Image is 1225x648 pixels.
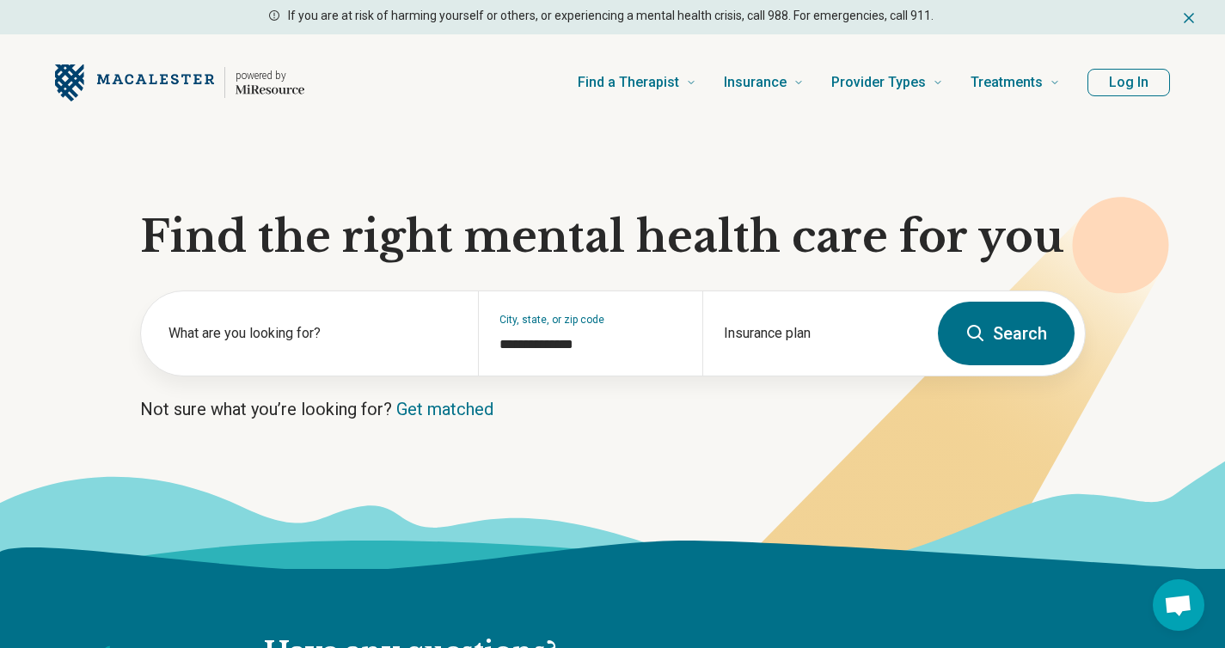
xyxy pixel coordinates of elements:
[1087,69,1170,96] button: Log In
[971,70,1043,95] span: Treatments
[55,55,304,110] a: Home page
[971,48,1060,117] a: Treatments
[288,7,934,25] p: If you are at risk of harming yourself or others, or experiencing a mental health crisis, call 98...
[938,302,1075,365] button: Search
[1153,579,1204,631] div: Open chat
[831,48,943,117] a: Provider Types
[831,70,926,95] span: Provider Types
[236,69,304,83] p: powered by
[578,48,696,117] a: Find a Therapist
[578,70,679,95] span: Find a Therapist
[396,399,493,419] a: Get matched
[140,211,1086,263] h1: Find the right mental health care for you
[724,70,787,95] span: Insurance
[724,48,804,117] a: Insurance
[140,397,1086,421] p: Not sure what you’re looking for?
[168,323,457,344] label: What are you looking for?
[1180,7,1197,28] button: Dismiss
